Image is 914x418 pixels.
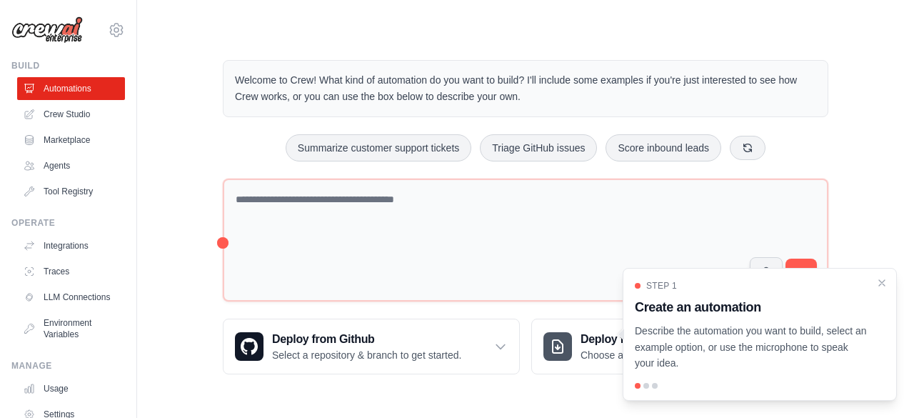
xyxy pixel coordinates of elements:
div: Build [11,60,125,71]
img: Logo [11,16,83,44]
a: Environment Variables [17,312,125,346]
p: Describe the automation you want to build, select an example option, or use the microphone to spe... [635,323,868,372]
p: Welcome to Crew! What kind of automation do you want to build? I'll include some examples if you'... [235,72,816,105]
a: Traces [17,260,125,283]
a: Tool Registry [17,180,125,203]
button: Close walkthrough [876,277,888,289]
a: Marketplace [17,129,125,151]
a: Crew Studio [17,103,125,126]
h3: Create an automation [635,297,868,317]
h3: Deploy from zip file [581,331,701,348]
p: Select a repository & branch to get started. [272,348,461,362]
a: Usage [17,377,125,400]
button: Score inbound leads [606,134,721,161]
a: LLM Connections [17,286,125,309]
div: Operate [11,217,125,229]
button: Summarize customer support tickets [286,134,471,161]
a: Integrations [17,234,125,257]
span: Step 1 [646,280,677,292]
p: Choose a zip file to upload. [581,348,701,362]
a: Automations [17,77,125,100]
h3: Deploy from Github [272,331,461,348]
a: Agents [17,154,125,177]
div: Manage [11,360,125,372]
button: Triage GitHub issues [480,134,597,161]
